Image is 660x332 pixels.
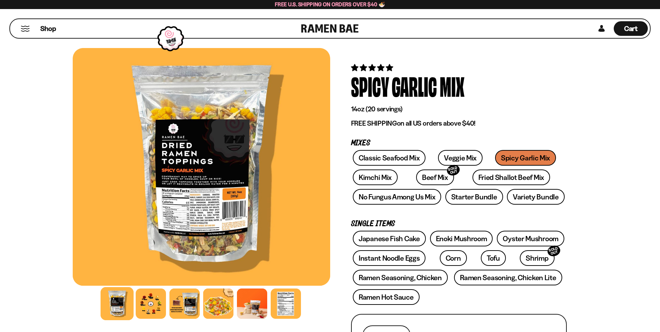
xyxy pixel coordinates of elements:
[353,289,420,305] a: Ramen Hot Sauce
[40,24,56,33] span: Shop
[614,19,648,38] a: Cart
[392,73,437,99] div: Garlic
[351,119,567,128] p: on all US orders above $40!
[353,169,398,185] a: Kimchi Mix
[40,21,56,36] a: Shop
[275,1,385,8] span: Free U.S. Shipping on Orders over $40 🍜
[520,250,554,266] a: ShrimpSOLD OUT
[353,250,426,266] a: Instant Noodle Eggs
[507,189,565,205] a: Variety Bundle
[440,73,464,99] div: Mix
[472,169,550,185] a: Fried Shallot Beef Mix
[353,270,448,285] a: Ramen Seasoning, Chicken
[351,105,567,113] p: 14oz (20 servings)
[438,150,483,166] a: Veggie Mix
[454,270,562,285] a: Ramen Seasoning, Chicken Lite
[353,231,426,246] a: Japanese Fish Cake
[351,119,397,127] strong: FREE SHIPPING
[351,221,567,227] p: Single Items
[351,140,567,147] p: Mixes
[416,169,454,185] a: Beef MixSOLD OUT
[353,189,441,205] a: No Fungus Among Us Mix
[353,150,426,166] a: Classic Seafood Mix
[440,250,467,266] a: Corn
[497,231,564,246] a: Oyster Mushroom
[445,189,503,205] a: Starter Bundle
[624,24,638,33] span: Cart
[481,250,506,266] a: Tofu
[446,164,461,177] div: SOLD OUT
[21,26,30,32] button: Mobile Menu Trigger
[430,231,493,246] a: Enoki Mushroom
[351,73,389,99] div: Spicy
[351,63,395,72] span: 4.75 stars
[546,244,562,258] div: SOLD OUT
